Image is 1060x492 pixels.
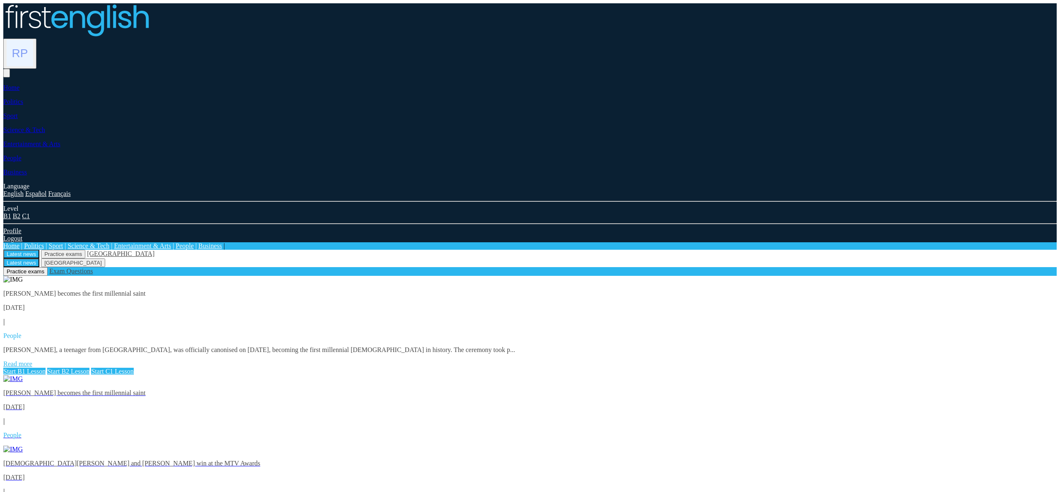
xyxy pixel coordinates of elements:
a: C1 [22,212,30,219]
p: People [3,332,1057,340]
img: Logo [3,3,149,37]
a: Profile [3,227,22,234]
p: [PERSON_NAME], a teenager from [GEOGRAPHIC_DATA], was officially canonised on [DATE], becoming th... [3,346,1057,354]
a: IMG [PERSON_NAME] becomes the first millennial saint [DATE] | People [3,375,1057,439]
a: Start B2 Lesson [47,368,89,375]
a: Logo [3,3,1057,39]
a: Read more [3,360,32,367]
a: Exam Questions [49,268,93,275]
a: Logout [3,235,22,242]
span: | [111,242,112,249]
a: Science & Tech [3,126,45,133]
a: Politics [3,98,23,105]
button: Practice exams [3,267,48,276]
a: Français [48,190,70,197]
a: Sport [3,112,18,119]
b: | [3,417,5,424]
p: People [3,432,1057,439]
a: Entertainment & Arts [114,242,171,249]
a: Business [198,242,222,249]
a: Start C1 Lesson [91,368,133,375]
p: [DEMOGRAPHIC_DATA][PERSON_NAME] and [PERSON_NAME] win at the MTV Awards [3,460,1057,467]
a: [GEOGRAPHIC_DATA] [87,250,154,257]
a: Politics [24,242,44,249]
a: B1 [3,212,11,219]
a: People [176,242,194,249]
div: Language [3,183,1057,190]
img: IMG [3,375,23,383]
b: | [3,318,5,325]
p: [PERSON_NAME] becomes the first millennial saint [3,389,1057,397]
a: Español [25,190,47,197]
span: | [173,242,174,249]
span: | [46,242,47,249]
button: Latest news [3,250,39,258]
a: B2 [13,212,21,219]
button: [GEOGRAPHIC_DATA] [41,258,105,267]
p: [DATE] [3,403,1057,411]
span: | [21,242,22,249]
a: Start B1 Lesson [3,368,46,375]
a: Business [3,169,27,176]
a: Entertainment & Arts [3,140,60,147]
span: | [195,242,197,249]
img: IMG [3,276,23,283]
a: English [3,190,24,197]
button: Latest news [3,258,39,267]
span: | [224,242,225,249]
div: Level [3,205,1057,212]
a: Sport [49,242,63,249]
img: IMG [3,446,23,453]
span: | [65,242,66,249]
p: [PERSON_NAME] becomes the first millennial saint [3,290,1057,297]
button: Practice exams [41,250,85,258]
img: Rossella Pichichero [7,40,33,66]
a: Home [3,84,19,91]
a: People [3,154,22,162]
a: Home [3,242,19,249]
p: [DATE] [3,304,1057,311]
p: [DATE] [3,474,1057,481]
a: Science & Tech [67,242,109,249]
